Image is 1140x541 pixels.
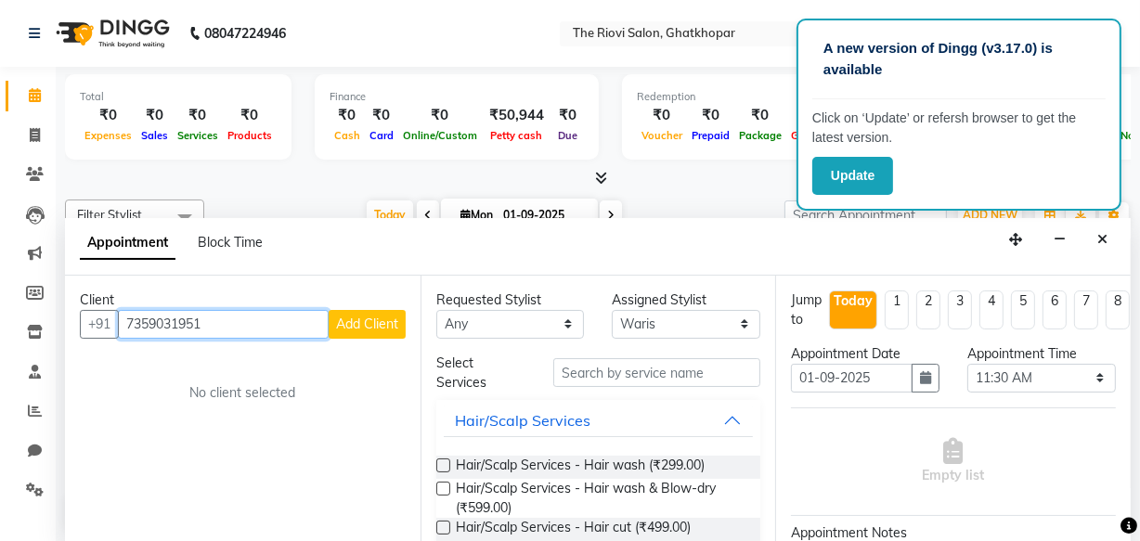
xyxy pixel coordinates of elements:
div: Finance [330,89,584,105]
div: Today [834,291,873,311]
span: Mon [456,208,498,222]
li: 7 [1074,290,1098,329]
li: 6 [1043,290,1067,329]
span: Package [734,129,786,142]
span: Expenses [80,129,136,142]
span: Block Time [198,234,263,251]
span: Online/Custom [398,129,482,142]
p: A new version of Dingg (v3.17.0) is available [823,38,1095,80]
div: Hair/Scalp Services [455,409,590,432]
div: ₹0 [687,105,734,126]
div: Requested Stylist [436,290,585,310]
span: Services [173,129,223,142]
input: Search by service name [553,358,760,387]
div: Assigned Stylist [612,290,760,310]
input: yyyy-mm-dd [791,364,913,393]
li: 5 [1011,290,1035,329]
div: ₹0 [398,105,482,126]
b: 08047224946 [204,7,286,59]
button: ADD NEW [958,202,1022,228]
span: ADD NEW [963,208,1017,222]
div: ₹50,944 [482,105,551,126]
button: Add Client [329,310,406,339]
div: Redemption [637,89,887,105]
div: No client selected [124,383,361,403]
div: Client [80,290,406,310]
div: Appointment Time [967,344,1116,364]
span: Card [365,129,398,142]
div: ₹0 [786,105,846,126]
button: Update [812,157,893,195]
span: Hair/Scalp Services - Hair cut (₹499.00) [456,518,691,541]
span: Empty list [923,438,985,485]
input: Search Appointment [784,200,947,229]
span: Due [553,129,582,142]
img: logo [47,7,175,59]
div: ₹0 [365,105,398,126]
div: ₹0 [330,105,365,126]
div: Select Services [422,354,540,393]
li: 4 [979,290,1004,329]
li: 1 [885,290,909,329]
div: ₹0 [80,105,136,126]
li: 2 [916,290,940,329]
button: Hair/Scalp Services [444,404,754,437]
button: +91 [80,310,119,339]
div: Appointment Date [791,344,939,364]
span: Cash [330,129,365,142]
button: Close [1089,225,1116,254]
span: Add Client [336,316,398,332]
span: Gift Cards [786,129,846,142]
div: Total [80,89,277,105]
p: Click on ‘Update’ or refersh browser to get the latest version. [812,109,1106,148]
li: 3 [948,290,972,329]
div: ₹0 [551,105,584,126]
input: Search by Name/Mobile/Email/Code [118,310,329,339]
span: Petty cash [486,129,548,142]
span: Today [367,200,413,229]
li: 8 [1106,290,1130,329]
span: Filter Stylist [77,207,142,222]
span: Appointment [80,226,175,260]
span: Hair/Scalp Services - Hair wash & Blow-dry (₹599.00) [456,479,746,518]
div: Jump to [791,290,822,329]
div: ₹0 [734,105,786,126]
span: Sales [136,129,173,142]
span: Prepaid [687,129,734,142]
div: ₹0 [223,105,277,126]
span: Products [223,129,277,142]
span: Hair/Scalp Services - Hair wash (₹299.00) [456,456,705,479]
span: Voucher [637,129,687,142]
div: ₹0 [173,105,223,126]
input: 2025-09-01 [498,201,590,229]
div: ₹0 [136,105,173,126]
div: ₹0 [637,105,687,126]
